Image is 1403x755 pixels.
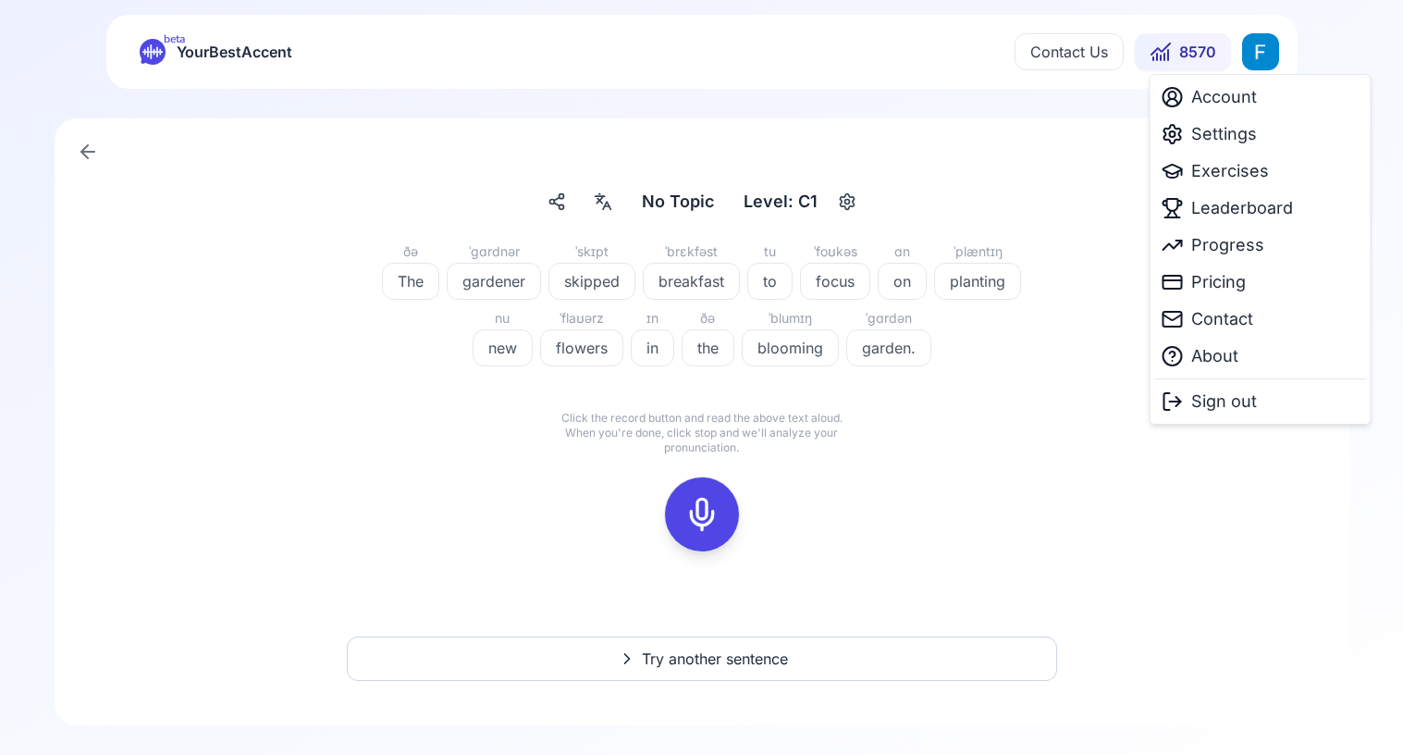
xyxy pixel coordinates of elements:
span: Leaderboard [1191,195,1293,221]
span: Sign out [1191,389,1257,415]
span: Contact [1191,306,1253,332]
span: Pricing [1191,269,1246,295]
span: Account [1191,84,1257,110]
span: About [1191,343,1238,369]
span: Settings [1191,121,1257,147]
span: Exercises [1191,158,1269,184]
span: Progress [1191,232,1264,258]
